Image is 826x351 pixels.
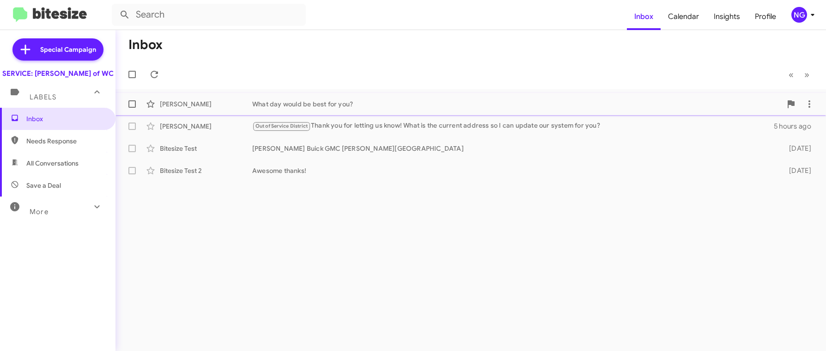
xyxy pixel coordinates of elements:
nav: Page navigation example [783,65,815,84]
span: More [30,208,49,216]
span: » [804,69,809,80]
span: Needs Response [26,136,105,146]
span: Labels [30,93,56,101]
span: Inbox [26,114,105,123]
span: Out of Service District [255,123,308,129]
div: 5 hours ago [774,122,819,131]
input: Search [112,4,306,26]
span: « [789,69,794,80]
div: [PERSON_NAME] Buick GMC [PERSON_NAME][GEOGRAPHIC_DATA] [252,144,775,153]
a: Insights [706,3,747,30]
div: [DATE] [775,144,819,153]
button: NG [783,7,816,23]
div: Awesome thanks! [252,166,775,175]
div: Thank you for letting us know! What is the current address so I can update our system for you? [252,121,774,131]
a: Calendar [661,3,706,30]
div: NG [791,7,807,23]
span: Special Campaign [40,45,96,54]
h1: Inbox [128,37,163,52]
button: Previous [783,65,799,84]
div: [PERSON_NAME] [160,99,252,109]
a: Profile [747,3,783,30]
div: [DATE] [775,166,819,175]
div: What day would be best for you? [252,99,782,109]
div: [PERSON_NAME] [160,122,252,131]
div: Bitesize Test [160,144,252,153]
a: Inbox [627,3,661,30]
div: SERVICE: [PERSON_NAME] of WC [2,69,114,78]
div: Bitesize Test 2 [160,166,252,175]
a: Special Campaign [12,38,103,61]
span: Save a Deal [26,181,61,190]
button: Next [799,65,815,84]
span: All Conversations [26,159,79,168]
